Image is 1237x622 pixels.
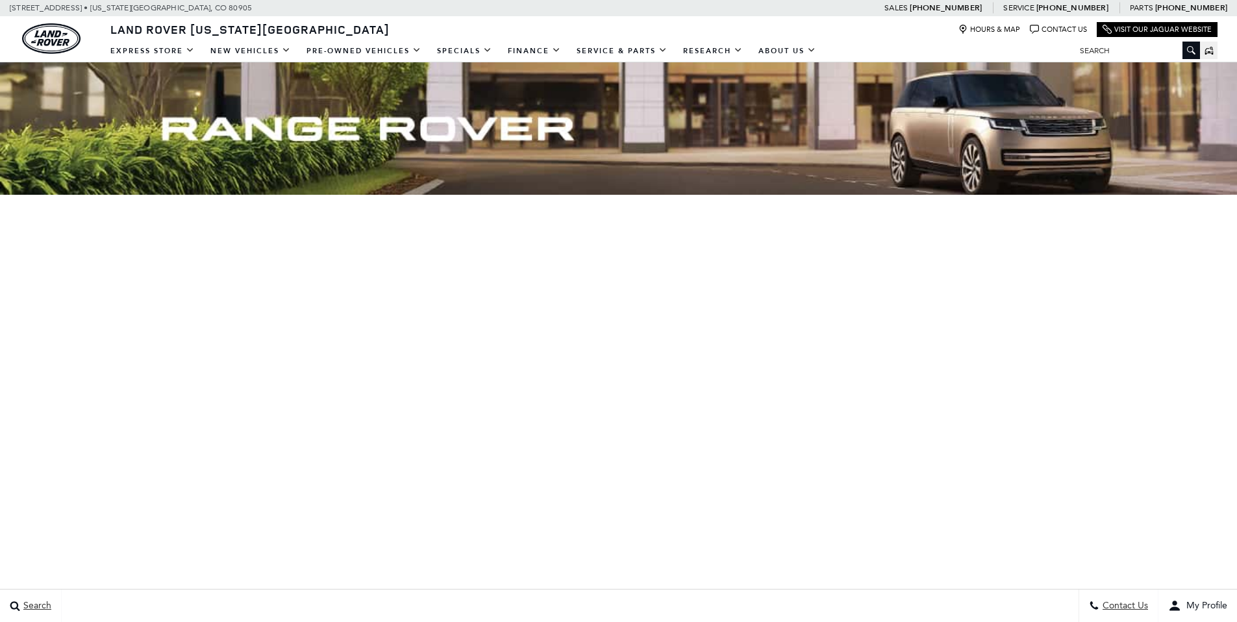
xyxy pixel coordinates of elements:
[429,40,500,62] a: Specials
[1155,3,1227,13] a: [PHONE_NUMBER]
[569,40,675,62] a: Service & Parts
[103,40,824,62] nav: Main Navigation
[884,3,908,12] span: Sales
[103,40,203,62] a: EXPRESS STORE
[110,21,390,37] span: Land Rover [US_STATE][GEOGRAPHIC_DATA]
[1181,601,1227,612] span: My Profile
[20,601,51,612] span: Search
[22,23,81,54] a: land-rover
[1003,3,1034,12] span: Service
[500,40,569,62] a: Finance
[1158,590,1237,622] button: user-profile-menu
[203,40,299,62] a: New Vehicles
[1070,43,1200,58] input: Search
[10,3,252,12] a: [STREET_ADDRESS] • [US_STATE][GEOGRAPHIC_DATA], CO 80905
[103,21,397,37] a: Land Rover [US_STATE][GEOGRAPHIC_DATA]
[1099,601,1148,612] span: Contact Us
[1103,25,1212,34] a: Visit Our Jaguar Website
[299,40,429,62] a: Pre-Owned Vehicles
[751,40,824,62] a: About Us
[22,23,81,54] img: Land Rover
[958,25,1020,34] a: Hours & Map
[1036,3,1108,13] a: [PHONE_NUMBER]
[1030,25,1087,34] a: Contact Us
[910,3,982,13] a: [PHONE_NUMBER]
[1130,3,1153,12] span: Parts
[675,40,751,62] a: Research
